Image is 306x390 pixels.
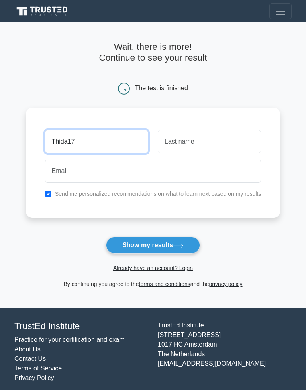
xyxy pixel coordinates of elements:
a: Contact Us [14,355,46,362]
div: TrustEd Institute [STREET_ADDRESS] 1017 HC Amsterdam The Netherlands [EMAIL_ADDRESS][DOMAIN_NAME] [153,321,296,382]
a: Already have an account? Login [113,265,193,271]
button: Show my results [106,237,200,254]
a: About Us [14,346,41,353]
button: Toggle navigation [269,3,292,19]
input: Last name [158,130,261,153]
label: Send me personalized recommendations on what to learn next based on my results [55,191,261,197]
input: First name [45,130,148,153]
a: terms and conditions [139,281,190,287]
a: Practice for your certification and exam [14,336,125,343]
a: privacy policy [209,281,243,287]
div: By continuing you agree to the and the [21,279,285,289]
div: The test is finished [135,85,188,92]
h4: TrustEd Institute [14,321,148,331]
a: Terms of Service [14,365,62,372]
input: Email [45,160,261,183]
a: Privacy Policy [14,374,54,381]
h4: Wait, there is more! Continue to see your result [26,41,280,63]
